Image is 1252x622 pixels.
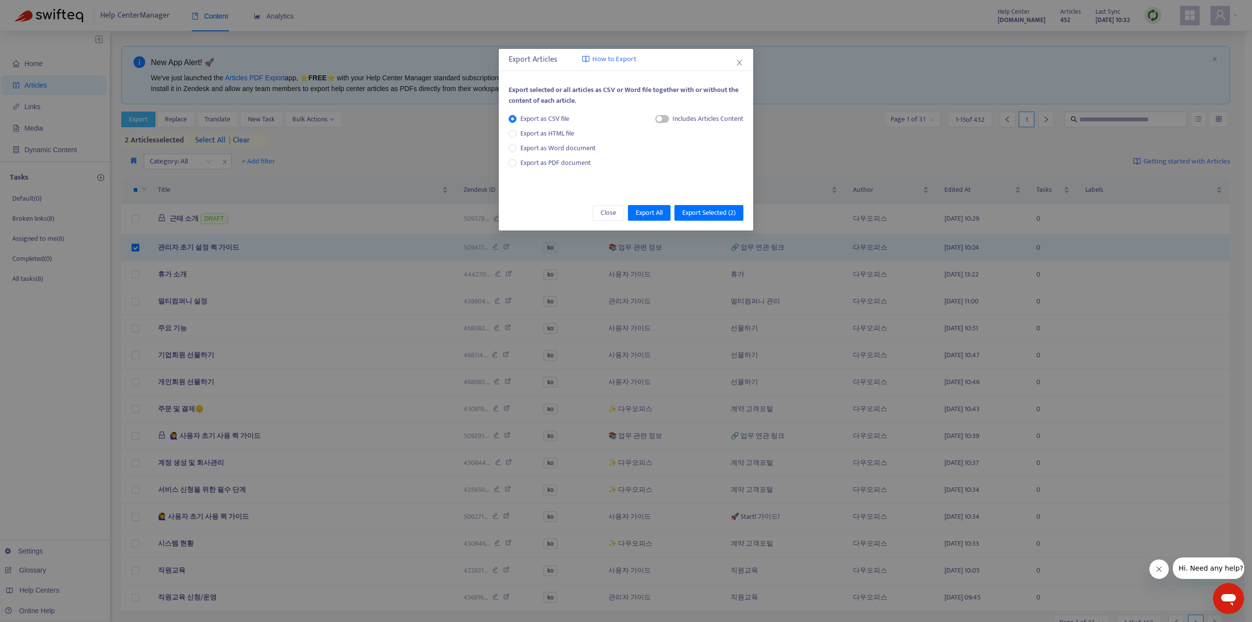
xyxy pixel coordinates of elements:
[601,207,616,218] span: Close
[516,128,578,139] span: Export as HTML file
[582,54,636,65] a: How to Export
[1173,557,1244,579] iframe: Message from company
[520,157,591,168] span: Export as PDF document
[1149,559,1169,579] iframe: Close message
[1213,583,1244,614] iframe: Button to launch messaging window
[736,59,743,67] span: close
[509,54,743,66] div: Export Articles
[682,207,736,218] span: Export Selected ( 2 )
[636,207,663,218] span: Export All
[628,205,671,221] button: Export All
[592,54,636,65] span: How to Export
[672,114,743,124] div: Includes Articles Content
[516,114,573,124] span: Export as CSV file
[734,57,745,68] button: Close
[516,143,600,154] span: Export as Word document
[509,84,738,106] span: Export selected or all articles as CSV or Word file together with or without the content of each ...
[674,205,743,221] button: Export Selected (2)
[593,205,624,221] button: Close
[582,55,590,63] img: image-link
